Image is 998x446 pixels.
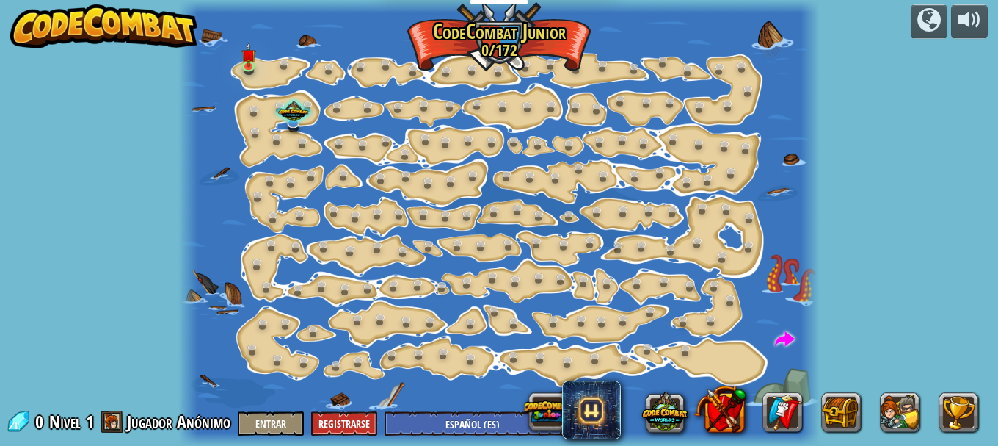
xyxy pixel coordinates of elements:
button: Registrarse [311,411,377,436]
button: Ajustar volúmen [951,4,988,39]
img: level-banner-unstarted.png [241,43,256,68]
span: Nivel [49,410,81,434]
button: Entrar [238,411,304,436]
img: CodeCombat - Learn how to code by playing a game [10,4,198,48]
span: 1 [86,410,94,434]
span: 0 [35,410,48,434]
span: Jugador Anónimo [127,410,230,434]
button: Campañas [911,4,947,39]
